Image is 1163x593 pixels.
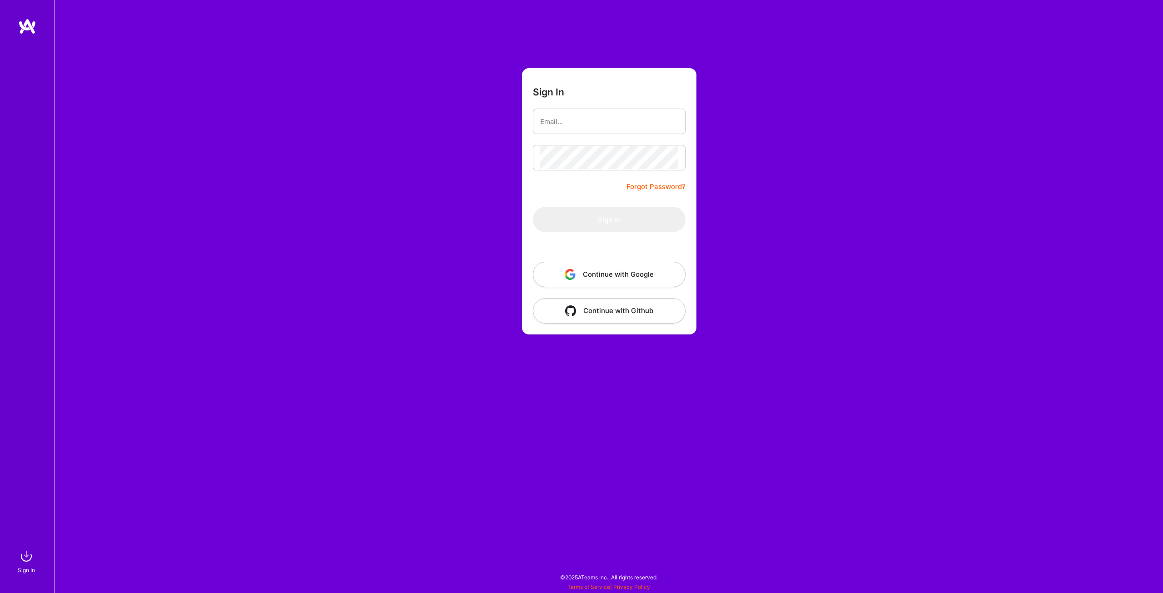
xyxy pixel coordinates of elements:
[55,566,1163,588] div: © 2025 ATeams Inc., All rights reserved.
[533,262,686,287] button: Continue with Google
[626,181,686,192] a: Forgot Password?
[18,565,35,575] div: Sign In
[18,18,36,35] img: logo
[19,547,35,575] a: sign inSign In
[533,86,564,98] h3: Sign In
[533,207,686,232] button: Sign In
[613,583,650,590] a: Privacy Policy
[567,583,650,590] span: |
[567,583,610,590] a: Terms of Service
[533,298,686,324] button: Continue with Github
[565,269,576,280] img: icon
[540,110,678,133] input: Email...
[17,547,35,565] img: sign in
[565,305,576,316] img: icon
